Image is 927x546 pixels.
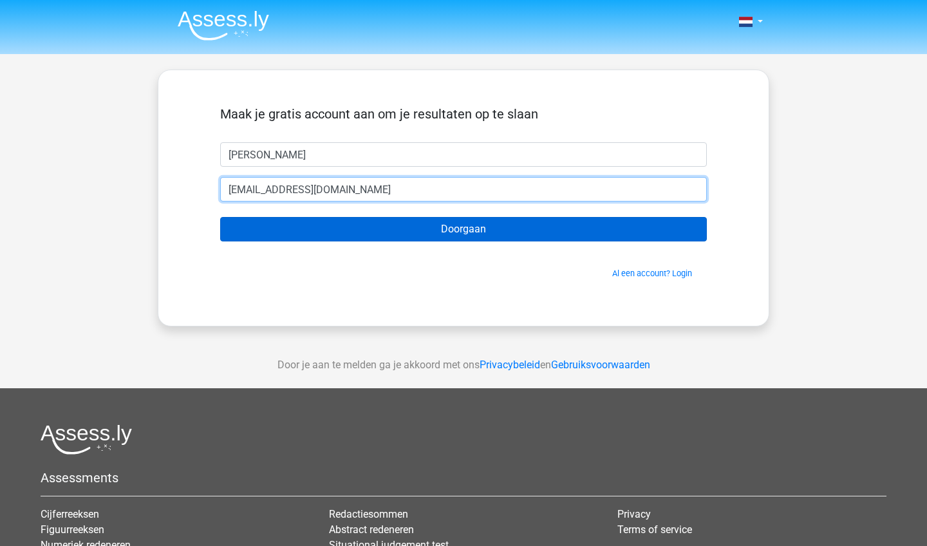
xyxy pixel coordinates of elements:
h5: Assessments [41,470,886,485]
img: Assessly [178,10,269,41]
a: Abstract redeneren [329,523,414,536]
h5: Maak je gratis account aan om je resultaten op te slaan [220,106,707,122]
input: Doorgaan [220,217,707,241]
a: Gebruiksvoorwaarden [551,359,650,371]
a: Cijferreeksen [41,508,99,520]
a: Privacybeleid [480,359,540,371]
input: Voornaam [220,142,707,167]
a: Redactiesommen [329,508,408,520]
input: Email [220,177,707,202]
a: Privacy [617,508,651,520]
a: Al een account? Login [612,268,692,278]
a: Terms of service [617,523,692,536]
img: Assessly logo [41,424,132,455]
a: Figuurreeksen [41,523,104,536]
